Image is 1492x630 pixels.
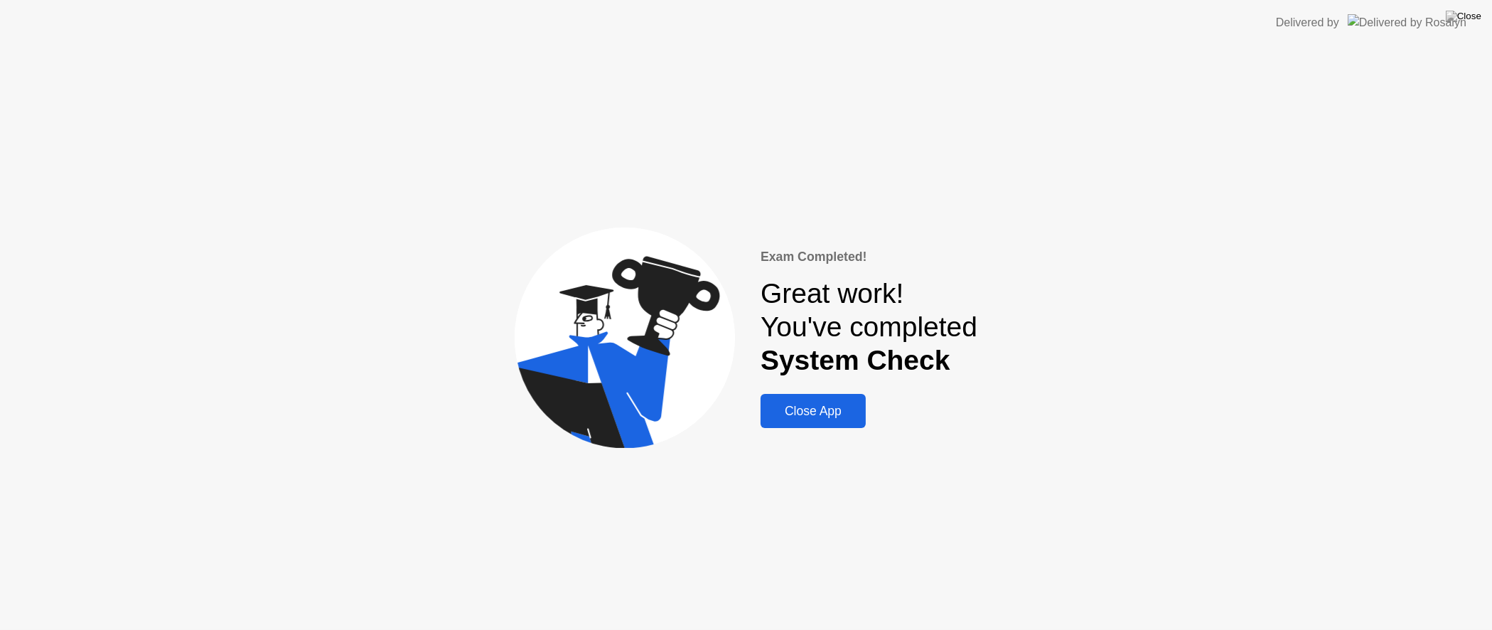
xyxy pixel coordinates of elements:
[1348,14,1466,31] img: Delivered by Rosalyn
[765,404,862,419] div: Close App
[1446,11,1481,22] img: Close
[761,247,977,267] div: Exam Completed!
[761,277,977,377] div: Great work! You've completed
[761,394,866,428] button: Close App
[761,345,950,375] b: System Check
[1276,14,1339,31] div: Delivered by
